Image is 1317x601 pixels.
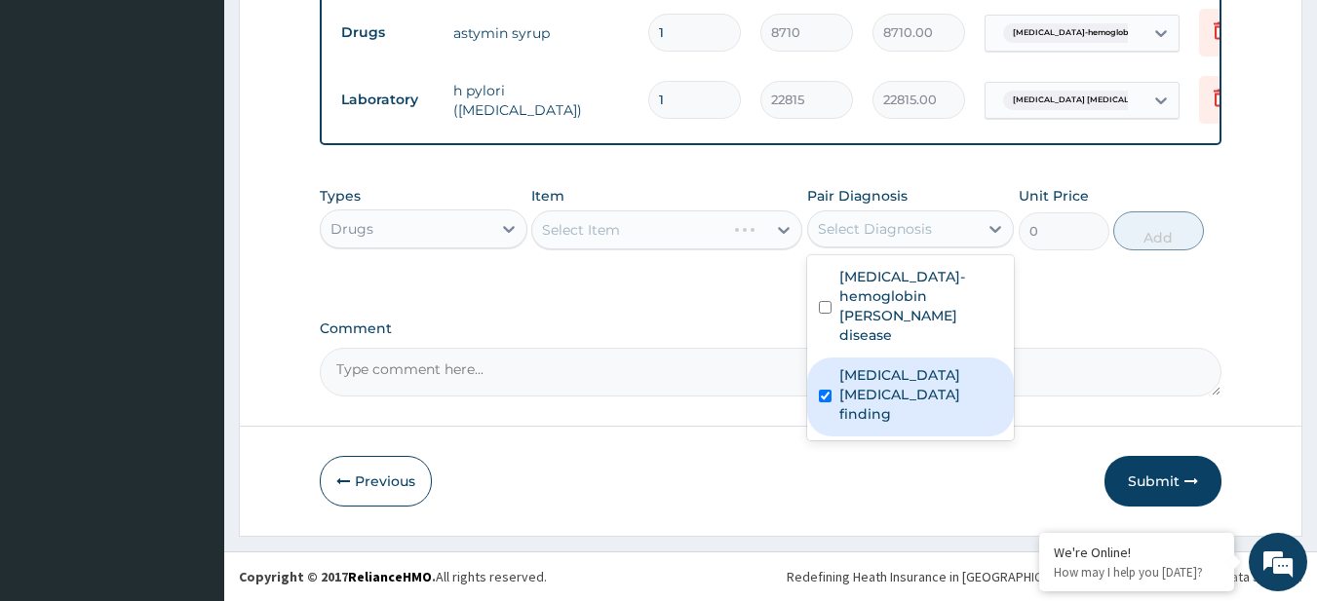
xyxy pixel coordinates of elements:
img: d_794563401_company_1708531726252_794563401 [36,97,79,146]
label: Pair Diagnosis [807,186,908,206]
td: h pylori ([MEDICAL_DATA]) [444,71,639,130]
footer: All rights reserved. [224,551,1317,601]
label: Item [531,186,564,206]
a: RelianceHMO [348,568,432,585]
label: Types [320,188,361,205]
button: Previous [320,456,432,507]
span: [MEDICAL_DATA] [MEDICAL_DATA] findin... [1003,91,1199,110]
div: We're Online! [1054,544,1220,561]
div: Drugs [330,219,373,239]
button: Add [1113,211,1204,250]
strong: Copyright © 2017 . [239,568,436,585]
label: Comment [320,320,1222,337]
div: Redefining Heath Insurance in [GEOGRAPHIC_DATA] using Telemedicine and Data Science! [787,567,1302,586]
label: [MEDICAL_DATA]-hemoglobin [PERSON_NAME] disease [839,267,1003,345]
textarea: Type your message and hit 'Enter' [10,396,371,465]
div: Select Diagnosis [818,219,932,239]
label: Unit Price [1019,186,1089,206]
td: Drugs [331,15,444,51]
div: Minimize live chat window [320,10,367,56]
div: Chat with us now [101,109,328,134]
td: Laboratory [331,82,444,118]
span: We're online! [113,177,269,374]
button: Submit [1104,456,1221,507]
td: astymin syrup [444,14,639,53]
label: [MEDICAL_DATA] [MEDICAL_DATA] finding [839,365,1003,424]
p: How may I help you today? [1054,564,1220,581]
span: [MEDICAL_DATA]-hemoglobin [PERSON_NAME] ... [1003,23,1222,43]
